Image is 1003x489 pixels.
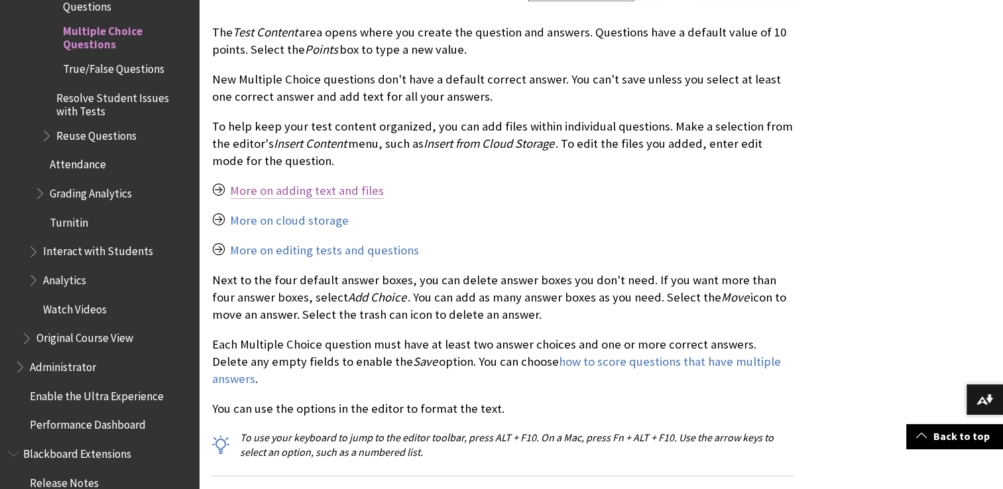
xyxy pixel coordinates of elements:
[43,269,86,287] span: Analytics
[56,125,137,142] span: Reuse Questions
[305,42,338,57] span: Points
[30,413,146,431] span: Performance Dashboard
[23,443,131,461] span: Blackboard Extensions
[212,336,794,388] p: Each Multiple Choice question must have at least two answer choices and one or more correct answe...
[63,58,164,76] span: True/False Questions
[50,211,88,229] span: Turnitin
[50,154,106,172] span: Attendance
[212,24,794,58] p: The area opens where you create the question and answers. Questions have a default value of 10 po...
[212,71,794,105] p: New Multiple Choice questions don't have a default correct answer. You can't save unless you sele...
[30,385,164,403] span: Enable the Ultra Experience
[230,213,349,229] a: More on cloud storage
[230,183,384,199] a: More on adding text and files
[212,272,794,324] p: Next to the four default answer boxes, you can delete answer boxes you don't need. If you want mo...
[212,118,794,170] p: To help keep your test content organized, you can add files within individual questions. Make a s...
[43,241,153,258] span: Interact with Students
[50,182,132,200] span: Grading Analytics
[721,290,749,305] span: Move
[212,430,794,460] p: To use your keyboard to jump to the editor toolbar, press ALT + F10. On a Mac, press Fn + ALT + F...
[233,25,298,40] span: Test Content
[212,400,794,417] p: You can use the options in the editor to format the text.
[274,136,347,151] span: Insert Content
[424,136,554,151] span: Insert from Cloud Storage
[36,327,133,345] span: Original Course View
[230,243,419,258] a: More on editing tests and questions
[348,290,406,305] span: Add Choice
[906,424,1003,449] a: Back to top
[212,354,781,387] a: how to score questions that have multiple answers
[63,20,190,51] span: Multiple Choice Questions
[56,87,190,118] span: Resolve Student Issues with Tests
[413,354,438,369] span: Save
[30,356,96,374] span: Administrator
[43,298,107,316] span: Watch Videos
